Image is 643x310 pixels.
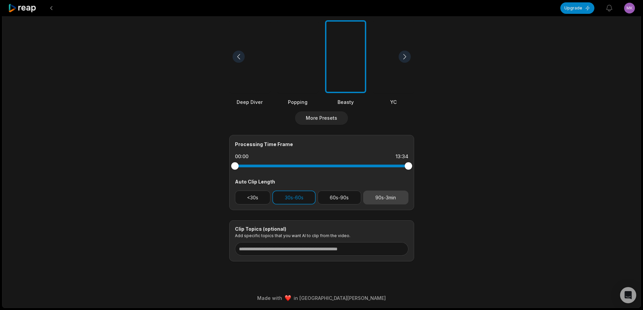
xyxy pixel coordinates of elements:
[285,295,291,301] img: heart emoji
[396,153,408,160] div: 13:34
[620,287,636,303] div: Open Intercom Messenger
[235,178,408,185] div: Auto Clip Length
[235,233,408,238] p: Add specific topics that you want AI to clip from the video.
[325,98,366,106] div: Beasty
[235,153,248,160] div: 00:00
[235,191,271,204] button: <30s
[373,98,414,106] div: YC
[272,191,316,204] button: 30s-60s
[277,98,318,106] div: Popping
[295,111,348,125] button: More Presets
[8,294,635,302] div: Made with in [GEOGRAPHIC_DATA][PERSON_NAME]
[363,191,408,204] button: 90s-3min
[235,141,408,148] div: Processing Time Frame
[560,2,594,14] button: Upgrade
[318,191,361,204] button: 60s-90s
[229,98,270,106] div: Deep Diver
[235,226,408,232] div: Clip Topics (optional)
